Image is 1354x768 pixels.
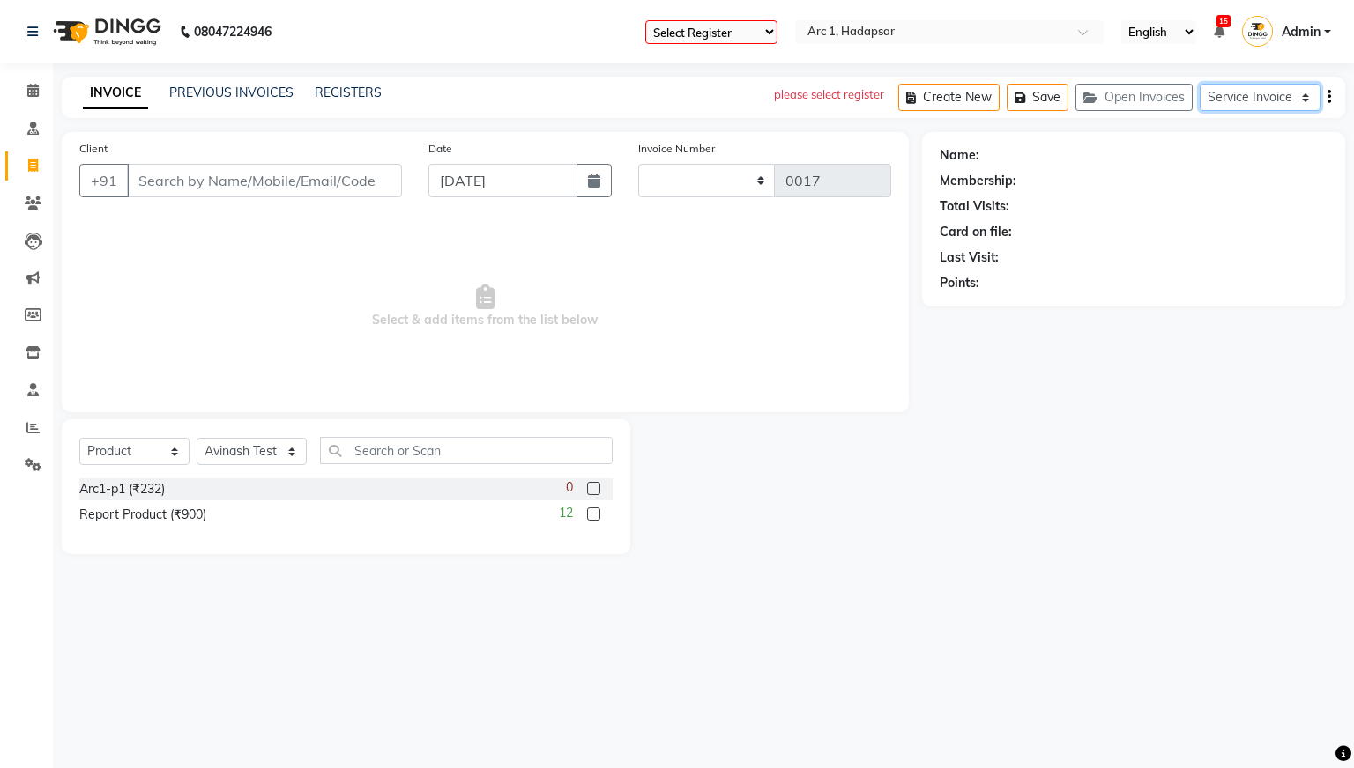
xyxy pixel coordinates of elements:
div: Membership: [940,172,1016,190]
a: REGISTERS [315,85,382,100]
button: Save [1007,84,1068,111]
b: 08047224946 [194,7,272,56]
img: logo [45,7,166,56]
label: Date [428,141,452,157]
button: Open Invoices [1075,84,1193,111]
label: Invoice Number [638,141,715,157]
div: Name: [940,146,979,165]
label: Client [79,141,108,157]
a: 15 [1214,24,1224,40]
div: Total Visits: [940,197,1009,216]
div: Arc1-p1 (₹232) [79,480,165,498]
span: 0 [566,478,573,497]
div: please select register [774,77,884,114]
img: Admin [1242,16,1273,47]
div: Points: [940,274,979,292]
span: Select & add items from the list below [79,218,891,395]
div: Report Product (₹900) [79,506,206,524]
button: +91 [79,164,129,197]
input: Search by Name/Mobile/Email/Code [127,164,402,197]
span: Admin [1282,23,1321,41]
input: Search or Scan [320,437,613,464]
div: Card on file: [940,223,1012,241]
span: 12 [559,504,573,522]
span: 15 [1216,15,1231,27]
a: PREVIOUS INVOICES [169,85,294,100]
div: Last Visit: [940,248,999,267]
a: INVOICE [83,78,148,109]
button: Create New [898,84,1000,111]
